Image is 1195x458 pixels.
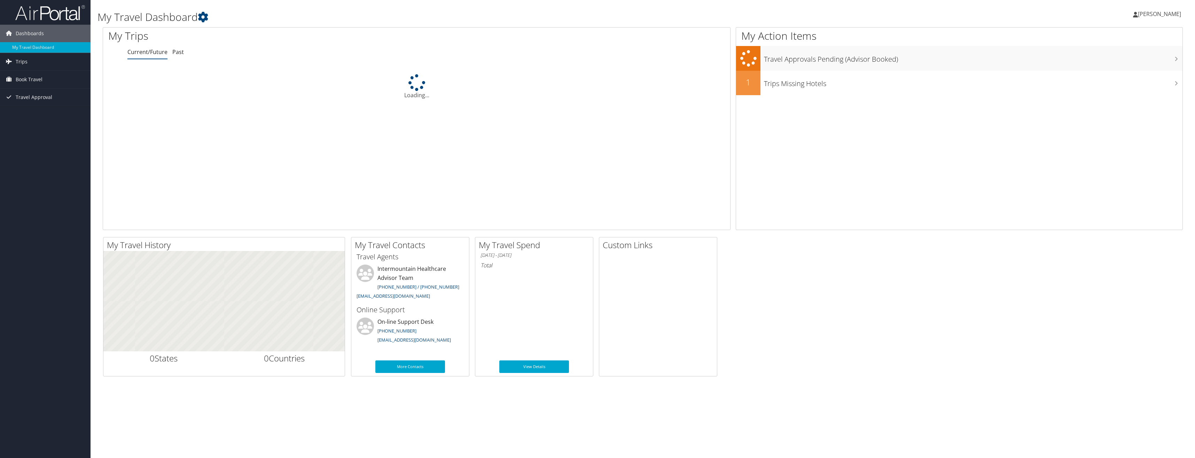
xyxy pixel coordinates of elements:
[736,71,1182,95] a: 1Trips Missing Hotels
[377,337,451,343] a: [EMAIL_ADDRESS][DOMAIN_NAME]
[375,360,445,373] a: More Contacts
[103,74,730,99] div: Loading...
[603,239,717,251] h2: Custom Links
[16,25,44,42] span: Dashboards
[229,352,340,364] h2: Countries
[15,5,85,21] img: airportal-logo.png
[127,48,167,56] a: Current/Future
[764,51,1182,64] h3: Travel Approvals Pending (Advisor Booked)
[357,293,430,299] a: [EMAIL_ADDRESS][DOMAIN_NAME]
[355,239,469,251] h2: My Travel Contacts
[150,352,155,364] span: 0
[481,261,588,269] h6: Total
[357,252,464,262] h3: Travel Agents
[736,46,1182,71] a: Travel Approvals Pending (Advisor Booked)
[479,239,593,251] h2: My Travel Spend
[736,29,1182,43] h1: My Action Items
[481,252,588,259] h6: [DATE] - [DATE]
[97,10,825,24] h1: My Travel Dashboard
[353,318,467,346] li: On-line Support Desk
[16,89,52,106] span: Travel Approval
[764,75,1182,89] h3: Trips Missing Hotels
[1138,10,1181,18] span: [PERSON_NAME]
[736,76,760,88] h2: 1
[108,29,464,43] h1: My Trips
[353,265,467,302] li: Intermountain Healthcare Advisor Team
[499,360,569,373] a: View Details
[16,71,42,88] span: Book Travel
[109,352,219,364] h2: States
[264,352,269,364] span: 0
[377,284,459,290] a: [PHONE_NUMBER] / [PHONE_NUMBER]
[107,239,345,251] h2: My Travel History
[357,305,464,315] h3: Online Support
[1133,3,1188,24] a: [PERSON_NAME]
[16,53,28,70] span: Trips
[172,48,184,56] a: Past
[377,328,416,334] a: [PHONE_NUMBER]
